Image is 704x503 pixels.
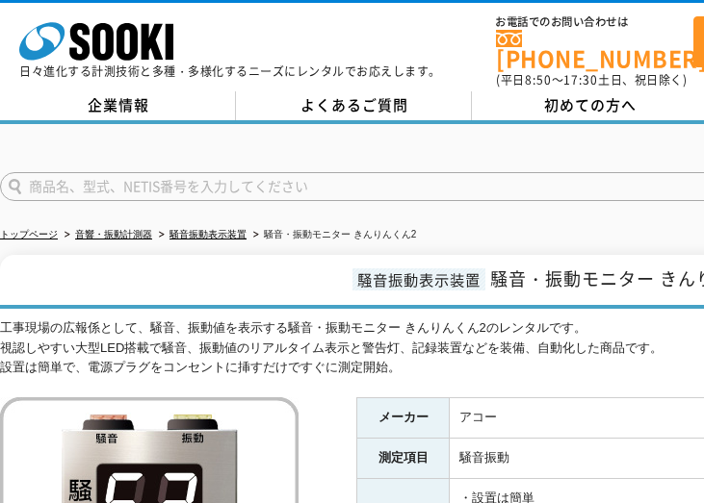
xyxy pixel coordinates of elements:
a: よくあるご質問 [236,91,472,120]
span: 8:50 [525,71,552,88]
a: [PHONE_NUMBER] [496,30,693,69]
span: 17:30 [563,71,598,88]
span: 騒音振動表示装置 [352,268,485,290]
a: 音響・振動計測器 [75,229,152,239]
th: メーカー [357,398,450,439]
a: 騒音振動表示装置 [169,229,247,239]
span: 初めての方へ [544,94,637,115]
li: 騒音・振動モニター きんりんくん2 [249,225,416,245]
p: 日々進化する計測技術と多種・多様化するニーズにレンタルでお応えします。 [19,65,441,77]
th: 測定項目 [357,439,450,479]
span: お電話でのお問い合わせは [496,16,693,28]
span: (平日 ～ 土日、祝日除く) [496,71,687,88]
